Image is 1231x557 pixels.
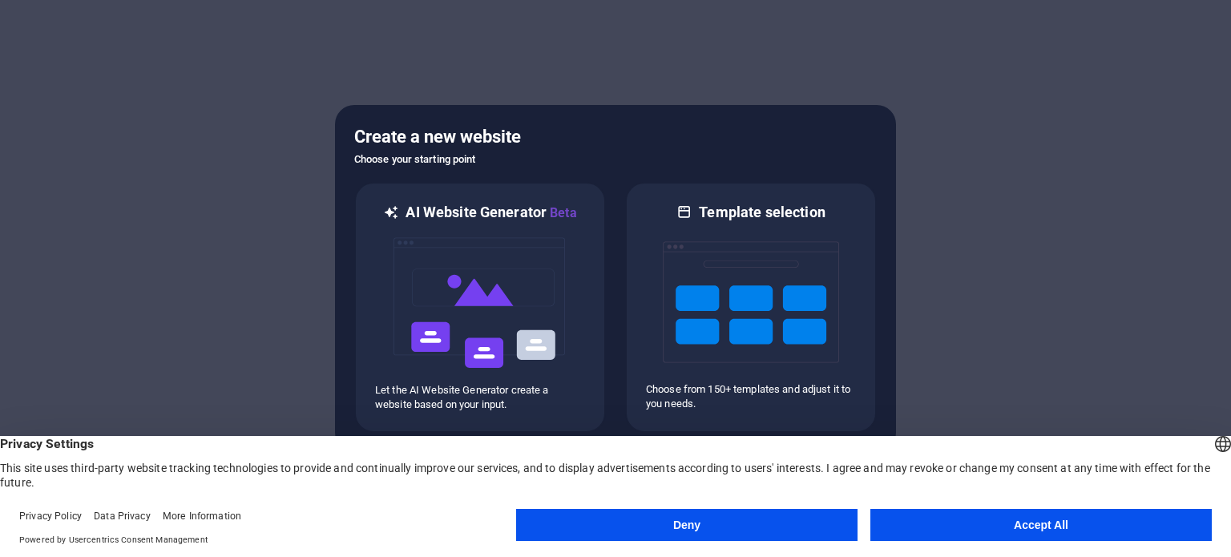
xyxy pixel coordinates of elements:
img: ai [392,223,568,383]
span: Beta [547,205,577,220]
div: AI Website GeneratorBetaaiLet the AI Website Generator create a website based on your input. [354,182,606,433]
h5: Create a new website [354,124,877,150]
h6: AI Website Generator [406,203,576,223]
h6: Template selection [699,203,825,222]
p: Choose from 150+ templates and adjust it to you needs. [646,382,856,411]
p: Let the AI Website Generator create a website based on your input. [375,383,585,412]
h6: Choose your starting point [354,150,877,169]
div: Template selectionChoose from 150+ templates and adjust it to you needs. [625,182,877,433]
